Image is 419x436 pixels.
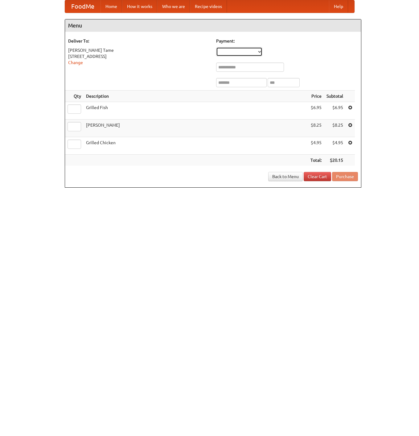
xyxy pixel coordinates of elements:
h4: Menu [65,19,361,32]
div: [PERSON_NAME] Tame [68,47,210,53]
div: [STREET_ADDRESS] [68,53,210,59]
td: Grilled Chicken [84,137,308,155]
th: Subtotal [324,91,346,102]
td: [PERSON_NAME] [84,120,308,137]
a: FoodMe [65,0,101,13]
a: How it works [122,0,157,13]
th: $20.15 [324,155,346,166]
h5: Deliver To: [68,38,210,44]
td: $6.95 [308,102,324,120]
a: Help [329,0,348,13]
a: Change [68,60,83,65]
a: Clear Cart [304,172,331,181]
a: Recipe videos [190,0,227,13]
th: Price [308,91,324,102]
td: Grilled Fish [84,102,308,120]
td: $8.25 [324,120,346,137]
button: Purchase [332,172,358,181]
td: $4.95 [308,137,324,155]
th: Qty [65,91,84,102]
td: $4.95 [324,137,346,155]
a: Home [101,0,122,13]
td: $6.95 [324,102,346,120]
a: Back to Menu [268,172,303,181]
h5: Payment: [216,38,358,44]
th: Description [84,91,308,102]
td: $8.25 [308,120,324,137]
a: Who we are [157,0,190,13]
th: Total: [308,155,324,166]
